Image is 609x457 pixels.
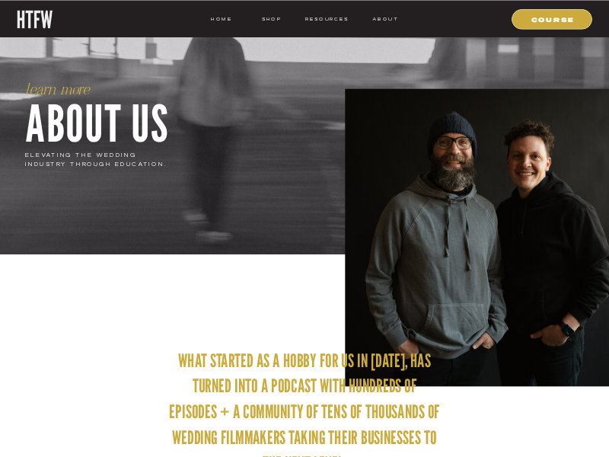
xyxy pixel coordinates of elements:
p: elevating the wedding industry through education. [25,150,172,171]
a: shop [252,14,292,24]
p: about us [25,87,253,144]
a: ABOUT [372,14,398,24]
h1: learn more [25,80,289,99]
a: resources [301,14,349,24]
a: COURSE [518,14,588,24]
a: HOME [211,14,232,24]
